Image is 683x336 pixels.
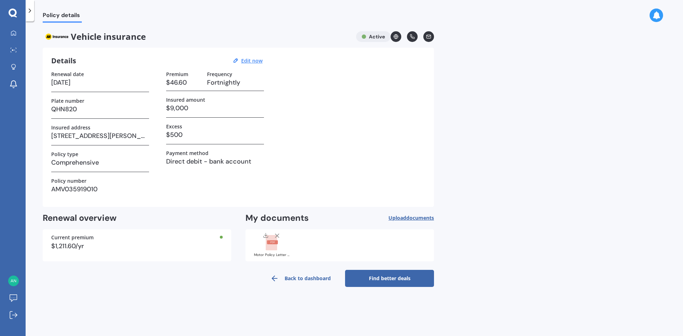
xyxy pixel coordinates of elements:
label: Policy number [51,178,86,184]
label: Excess [166,123,182,129]
span: Policy details [43,12,82,21]
h3: Fortnightly [207,77,264,88]
span: Vehicle insurance [43,31,350,42]
h3: QHN820 [51,104,149,114]
img: 5f6eec2a65484aad94e68343137f1eec [8,276,19,286]
div: Motor Policy Letter AMV035919010.pdf [254,253,290,257]
h3: $9,000 [166,103,264,113]
label: Insured address [51,124,90,130]
span: documents [406,214,434,221]
h3: Direct debit - bank account [166,156,264,167]
button: Edit now [239,58,265,64]
label: Plate number [51,98,84,104]
label: Payment method [166,150,208,156]
h3: [STREET_ADDRESS][PERSON_NAME][PERSON_NAME] [51,130,149,141]
h3: Comprehensive [51,157,149,168]
label: Insured amount [166,97,205,103]
label: Renewal date [51,71,84,77]
h3: Details [51,56,76,65]
h2: My documents [245,213,309,224]
a: Find better deals [345,270,434,287]
h3: $46.60 [166,77,201,88]
span: Upload [388,215,434,221]
h2: Renewal overview [43,213,231,224]
u: Edit now [241,57,263,64]
h3: AMV035919010 [51,184,149,194]
label: Policy type [51,151,78,157]
h3: $500 [166,129,264,140]
label: Premium [166,71,188,77]
button: Uploaddocuments [388,213,434,224]
label: Frequency [207,71,232,77]
div: Current premium [51,235,223,240]
a: Back to dashboard [256,270,345,287]
img: AA.webp [43,31,71,42]
div: $1,211.60/yr [51,243,223,249]
h3: [DATE] [51,77,149,88]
